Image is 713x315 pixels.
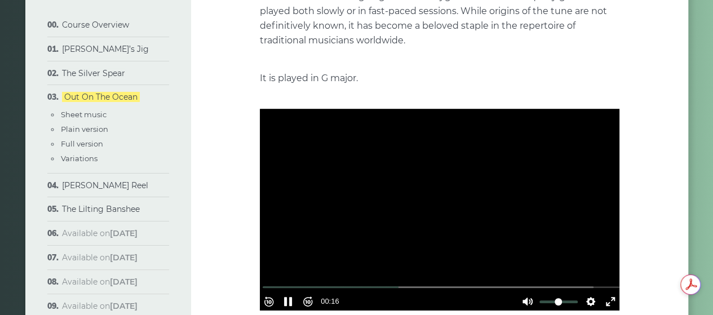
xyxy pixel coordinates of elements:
[110,252,138,263] strong: [DATE]
[110,301,138,311] strong: [DATE]
[61,125,108,134] a: Plain version
[62,92,140,102] a: Out On The Ocean
[61,139,103,148] a: Full version
[110,277,138,287] strong: [DATE]
[62,277,138,287] span: Available on
[61,154,98,163] a: Variations
[62,180,148,190] a: [PERSON_NAME] Reel
[62,68,125,78] a: The Silver Spear
[62,204,140,214] a: The Lilting Banshee
[110,228,138,238] strong: [DATE]
[62,301,138,311] span: Available on
[62,252,138,263] span: Available on
[62,44,149,54] a: [PERSON_NAME]’s Jig
[62,20,129,30] a: Course Overview
[62,228,138,238] span: Available on
[61,110,107,119] a: Sheet music
[260,71,619,86] p: It is played in G major.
